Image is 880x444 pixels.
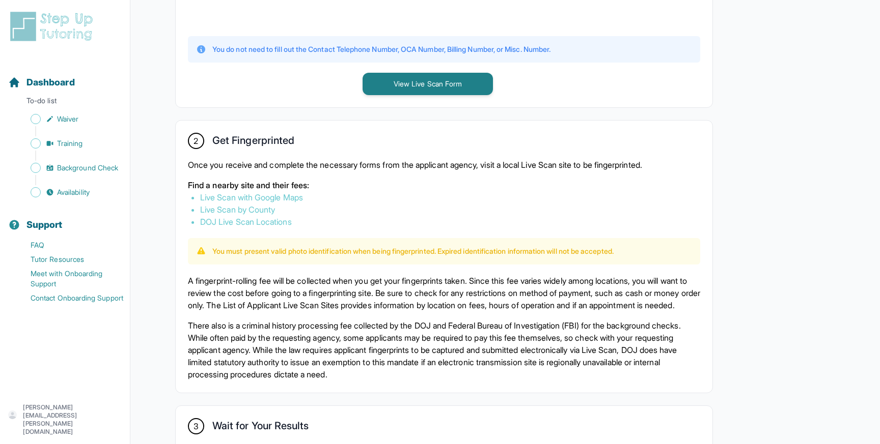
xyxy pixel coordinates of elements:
button: [PERSON_NAME][EMAIL_ADDRESS][PERSON_NAME][DOMAIN_NAME] [8,403,122,436]
span: Availability [57,187,90,197]
span: Support [26,218,63,232]
a: Availability [8,185,130,199]
button: Support [4,201,126,236]
h2: Wait for Your Results [212,420,309,436]
a: Meet with Onboarding Support [8,267,130,291]
a: Dashboard [8,75,75,90]
a: Live Scan with Google Maps [200,192,303,202]
h2: Get Fingerprinted [212,134,294,151]
span: Dashboard [26,75,75,90]
a: FAQ [8,238,130,252]
a: Training [8,136,130,151]
p: Find a nearby site and their fees: [188,179,700,191]
a: Contact Onboarding Support [8,291,130,305]
img: logo [8,10,99,43]
p: You do not need to fill out the Contact Telephone Number, OCA Number, Billing Number, or Misc. Nu... [212,44,551,54]
a: DOJ Live Scan Locations [200,217,292,227]
p: A fingerprint-rolling fee will be collected when you get your fingerprints taken. Since this fee ... [188,275,700,311]
a: Background Check [8,161,130,175]
a: Live Scan by County [200,204,275,215]
span: Background Check [57,163,118,173]
span: 2 [194,135,198,147]
span: 3 [194,420,199,432]
a: Waiver [8,112,130,126]
p: There also is a criminal history processing fee collected by the DOJ and Federal Bureau of Invest... [188,319,700,380]
p: To-do list [4,96,126,110]
p: You must present valid photo identification when being fingerprinted. Expired identification info... [212,246,614,256]
a: Tutor Resources [8,252,130,267]
button: Dashboard [4,59,126,94]
p: [PERSON_NAME][EMAIL_ADDRESS][PERSON_NAME][DOMAIN_NAME] [23,403,122,436]
span: Training [57,138,83,149]
span: Waiver [57,114,78,124]
button: View Live Scan Form [363,73,493,95]
a: View Live Scan Form [363,78,493,88]
p: Once you receive and complete the necessary forms from the applicant agency, visit a local Live S... [188,159,700,171]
